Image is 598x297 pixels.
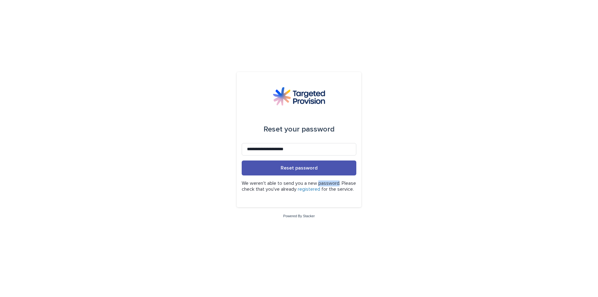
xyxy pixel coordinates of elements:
span: Reset password [281,165,318,170]
a: registered [298,187,320,192]
a: Powered By Stacker [283,214,315,218]
div: Reset your password [263,121,335,138]
p: We weren't able to send you a new password. Please check that you've already for the service. [242,180,356,192]
img: M5nRWzHhSzIhMunXDL62 [273,87,325,106]
button: Reset password [242,160,356,175]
